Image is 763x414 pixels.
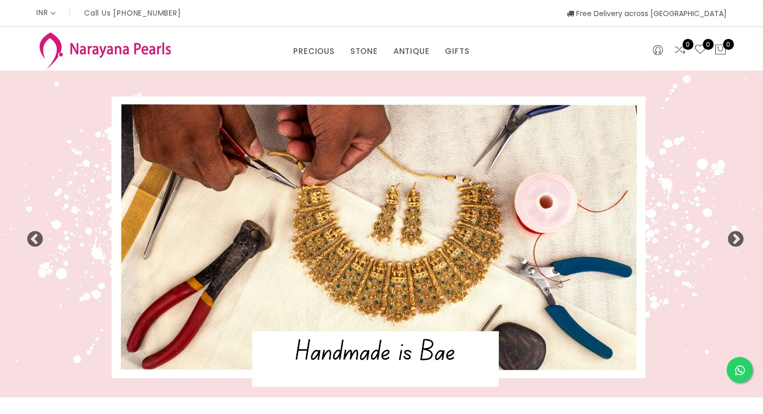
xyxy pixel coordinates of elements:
[26,231,36,241] button: Previous
[683,39,693,50] span: 0
[393,44,430,59] a: ANTIQUE
[703,39,714,50] span: 0
[694,44,706,57] a: 0
[674,44,686,57] a: 0
[350,44,378,59] a: STONE
[567,8,727,19] span: Free Delivery across [GEOGRAPHIC_DATA]
[714,44,727,57] button: 0
[727,231,737,241] button: Next
[84,9,181,17] p: Call Us [PHONE_NUMBER]
[723,39,734,50] span: 0
[293,44,334,59] a: PRECIOUS
[445,44,469,59] a: GIFTS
